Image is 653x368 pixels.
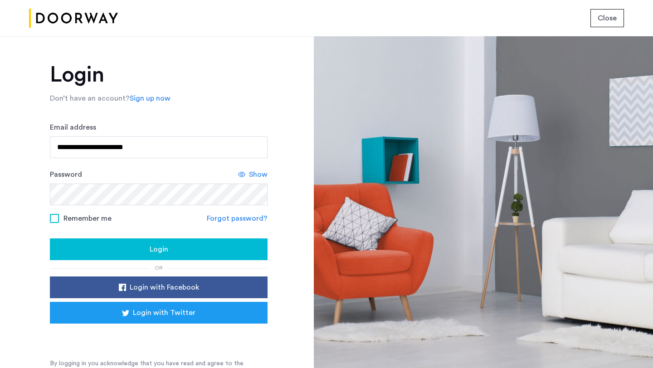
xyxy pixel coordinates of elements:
[63,326,254,346] iframe: Sign in with Google Button
[598,13,617,24] span: Close
[50,169,82,180] label: Password
[155,265,163,271] span: or
[249,169,268,180] span: Show
[50,302,268,324] button: button
[50,64,268,86] h1: Login
[63,213,112,224] span: Remember me
[133,307,195,318] span: Login with Twitter
[50,238,268,260] button: button
[50,122,96,133] label: Email address
[50,276,268,298] button: button
[29,1,118,35] img: logo
[130,93,171,104] a: Sign up now
[130,282,199,293] span: Login with Facebook
[590,9,624,27] button: button
[207,213,268,224] a: Forgot password?
[50,95,130,102] span: Don’t have an account?
[150,244,168,255] span: Login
